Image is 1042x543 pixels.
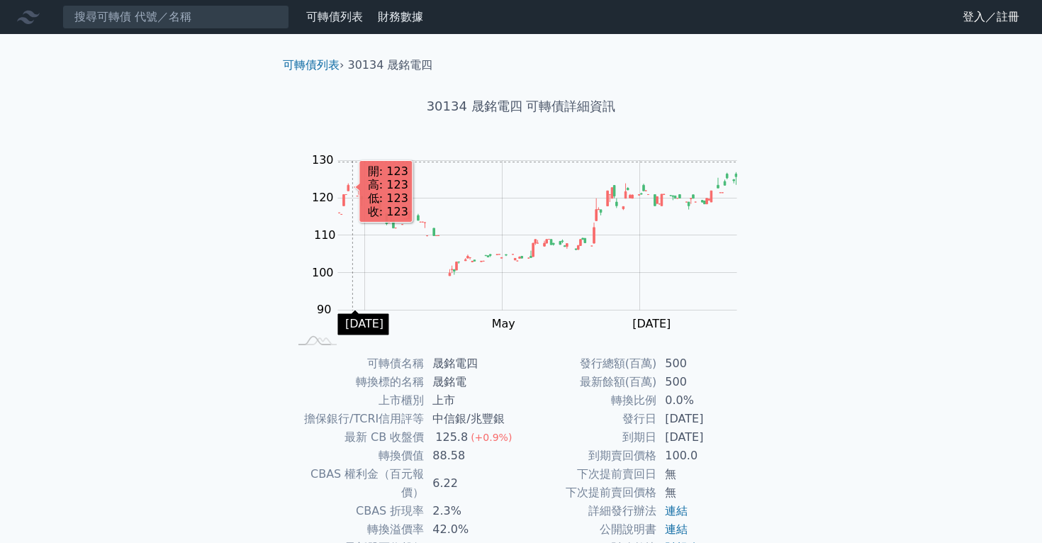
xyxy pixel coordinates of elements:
td: 42.0% [424,520,521,539]
td: 轉換溢價率 [288,520,424,539]
td: 發行總額(百萬) [521,354,656,373]
a: 連結 [665,522,688,536]
td: 可轉債名稱 [288,354,424,373]
td: 100.0 [656,447,754,465]
td: 無 [656,465,754,483]
tspan: 100 [312,266,334,279]
td: [DATE] [656,410,754,428]
li: 30134 晟銘電四 [348,57,433,74]
td: 上市 [424,391,521,410]
span: (+0.9%) [471,432,512,443]
tspan: 110 [314,228,336,242]
tspan: 90 [317,303,331,316]
td: 500 [656,354,754,373]
td: 中信銀/兆豐銀 [424,410,521,428]
tspan: [DATE] [632,317,671,330]
tspan: 130 [312,153,334,167]
li: › [283,57,344,74]
td: 發行日 [521,410,656,428]
a: 財務數據 [378,10,423,23]
td: 到期日 [521,428,656,447]
td: 上市櫃別 [288,391,424,410]
tspan: May [492,317,515,330]
td: 下次提前賣回日 [521,465,656,483]
td: 晟銘電 [424,373,521,391]
a: 登入／註冊 [951,6,1031,28]
td: 轉換價值 [288,447,424,465]
td: 轉換比例 [521,391,656,410]
td: 6.22 [424,465,521,502]
h1: 30134 晟銘電四 可轉債詳細資訊 [271,96,771,116]
div: 125.8 [432,428,471,447]
td: 公開說明書 [521,520,656,539]
td: 擔保銀行/TCRI信用評等 [288,410,424,428]
td: 轉換標的名稱 [288,373,424,391]
td: 無 [656,483,754,502]
td: 下次提前賣回價格 [521,483,656,502]
g: Chart [305,153,758,359]
td: 最新餘額(百萬) [521,373,656,391]
td: 2.3% [424,502,521,520]
tspan: Mar [355,317,377,330]
td: CBAS 折現率 [288,502,424,520]
tspan: 120 [312,191,334,204]
a: 可轉債列表 [283,58,340,72]
td: [DATE] [656,428,754,447]
td: 到期賣回價格 [521,447,656,465]
td: 0.0% [656,391,754,410]
td: 詳細發行辦法 [521,502,656,520]
a: 可轉債列表 [306,10,363,23]
a: 連結 [665,504,688,517]
input: 搜尋可轉債 代號／名稱 [62,5,289,29]
td: 晟銘電四 [424,354,521,373]
td: CBAS 權利金（百元報價） [288,465,424,502]
td: 500 [656,373,754,391]
td: 最新 CB 收盤價 [288,428,424,447]
td: 88.58 [424,447,521,465]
